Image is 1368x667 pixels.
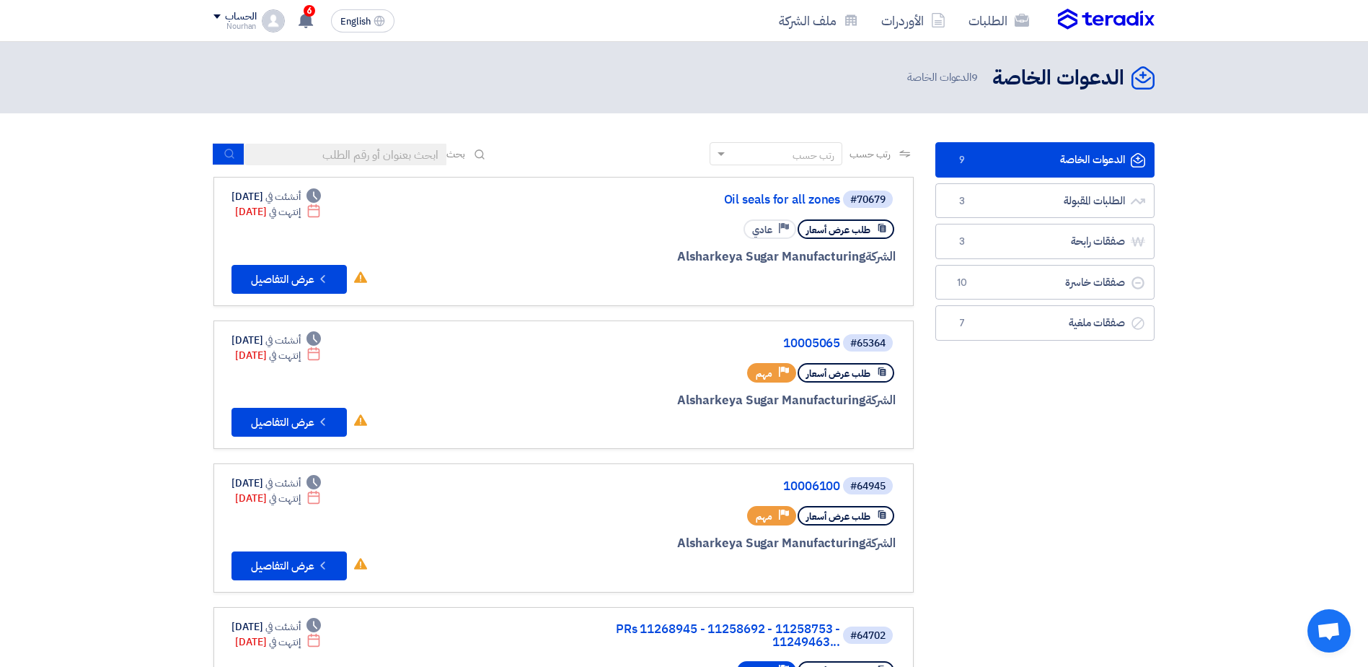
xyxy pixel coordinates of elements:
[850,339,886,349] div: #65364
[850,195,886,205] div: #70679
[756,510,772,523] span: مهم
[756,367,772,380] span: مهم
[935,265,1155,300] a: صفقات خاسرة10
[793,148,834,163] div: رتب حسب
[265,333,300,348] span: أنشئت في
[767,4,870,38] a: ملف الشركة
[269,635,300,650] span: إنتهت في
[549,534,896,553] div: Alsharkeya Sugar Manufacturing
[549,391,896,410] div: Alsharkeya Sugar Manufacturing
[806,223,870,237] span: طلب عرض أسعار
[953,153,971,167] span: 9
[935,224,1155,259] a: صفقات رابحة3
[971,69,978,85] span: 9
[269,204,300,219] span: إنتهت في
[953,194,971,209] span: 3
[953,316,971,331] span: 7
[244,144,446,165] input: ابحث بعنوان أو رقم الطلب
[235,348,321,363] div: [DATE]
[235,635,321,650] div: [DATE]
[231,476,321,491] div: [DATE]
[231,265,347,294] button: عرض التفاصيل
[806,367,870,380] span: طلب عرض أسعار
[1307,609,1351,653] div: Open chat
[552,623,840,649] a: PRs 11268945 - 11258692 - 11258753 - 11249463...
[262,9,285,32] img: profile_test.png
[235,491,321,506] div: [DATE]
[231,333,321,348] div: [DATE]
[331,9,394,32] button: English
[265,476,300,491] span: أنشئت في
[552,193,840,206] a: Oil seals for all zones
[957,4,1041,38] a: الطلبات
[865,534,896,552] span: الشركة
[340,17,371,27] span: English
[935,305,1155,341] a: صفقات ملغية7
[231,189,321,204] div: [DATE]
[870,4,957,38] a: الأوردرات
[269,491,300,506] span: إنتهت في
[265,619,300,635] span: أنشئت في
[265,189,300,204] span: أنشئت في
[752,223,772,237] span: عادي
[269,348,300,363] span: إنتهت في
[953,235,971,249] span: 3
[865,391,896,409] span: الشركة
[850,147,891,162] span: رتب حسب
[935,183,1155,219] a: الطلبات المقبولة3
[446,147,465,162] span: بحث
[552,480,840,493] a: 10006100
[865,248,896,266] span: الشركة
[850,631,886,641] div: #64702
[850,481,886,492] div: #64945
[225,11,256,23] div: الحساب
[1058,9,1155,30] img: Teradix logo
[806,510,870,523] span: طلب عرض أسعار
[953,276,971,290] span: 10
[304,5,315,17] span: 6
[992,64,1124,92] h2: الدعوات الخاصة
[549,248,896,266] div: Alsharkeya Sugar Manufacturing
[231,552,347,580] button: عرض التفاصيل
[231,408,347,437] button: عرض التفاصيل
[907,69,981,86] span: الدعوات الخاصة
[235,204,321,219] div: [DATE]
[213,22,256,30] div: Nourhan
[552,337,840,350] a: 10005065
[935,142,1155,178] a: الدعوات الخاصة9
[231,619,321,635] div: [DATE]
